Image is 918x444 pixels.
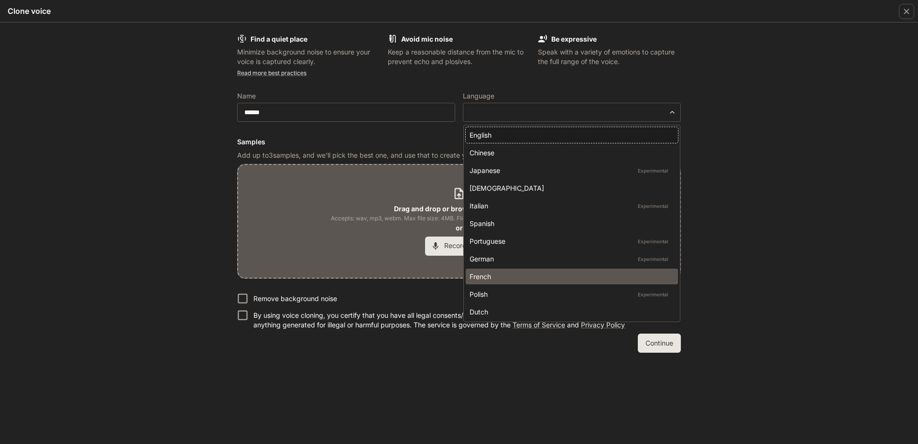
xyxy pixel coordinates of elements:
[470,201,670,211] div: Italian
[636,290,670,299] p: Experimental
[470,218,670,228] div: Spanish
[470,254,670,264] div: German
[636,202,670,210] p: Experimental
[470,165,670,175] div: Japanese
[470,307,670,317] div: Dutch
[470,130,670,140] div: English
[470,148,670,158] div: Chinese
[636,166,670,175] p: Experimental
[636,255,670,263] p: Experimental
[470,289,670,299] div: Polish
[636,237,670,246] p: Experimental
[470,236,670,246] div: Portuguese
[470,271,670,282] div: French
[470,183,670,193] div: [DEMOGRAPHIC_DATA]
